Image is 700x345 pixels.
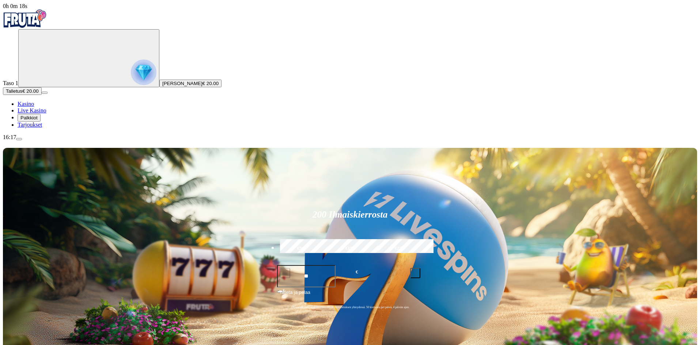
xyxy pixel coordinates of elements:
[42,92,48,94] button: menu
[162,81,203,86] span: [PERSON_NAME]
[16,138,22,140] button: menu
[18,114,41,122] button: Palkkiot
[203,81,219,86] span: € 20.00
[22,88,38,94] span: € 20.00
[3,80,18,86] span: Taso 1
[283,288,285,292] span: €
[3,9,47,28] img: Fruta
[18,29,159,87] button: reward progress
[279,289,310,302] span: Talleta ja pelaa
[18,101,34,107] a: Kasino
[20,115,38,120] span: Palkkiot
[277,288,423,302] button: Talleta ja pelaa
[356,269,358,276] span: €
[18,107,46,114] a: Live Kasino
[6,88,22,94] span: Talletus
[278,238,323,259] label: €50
[410,268,420,278] button: plus icon
[3,23,47,29] a: Fruta
[3,101,697,128] nav: Main menu
[159,80,222,87] button: [PERSON_NAME]€ 20.00
[327,238,372,259] label: €150
[3,134,16,140] span: 16:17
[18,122,42,128] a: Tarjoukset
[280,268,290,278] button: minus icon
[131,60,156,85] img: reward progress
[3,3,27,9] span: user session time
[3,87,42,95] button: Talletusplus icon€ 20.00
[3,9,697,128] nav: Primary
[377,238,422,259] label: €250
